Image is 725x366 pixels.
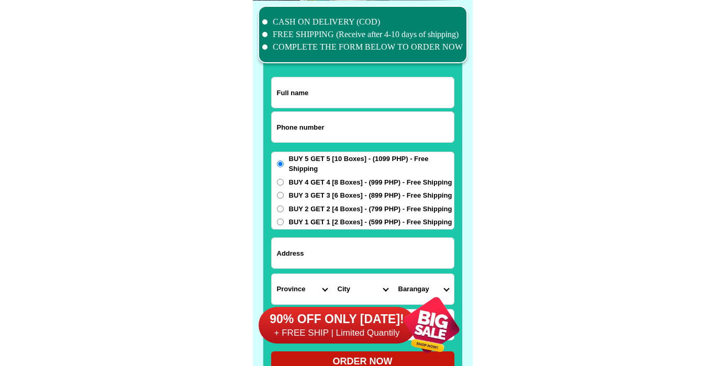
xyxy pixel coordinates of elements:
[272,238,454,268] input: Input address
[332,274,393,304] select: Select district
[262,41,463,53] li: COMPLETE THE FORM BELOW TO ORDER NOW
[277,161,284,167] input: BUY 5 GET 5 [10 Boxes] - (1099 PHP) - Free Shipping
[289,204,452,214] span: BUY 2 GET 2 [4 Boxes] - (799 PHP) - Free Shipping
[289,177,452,188] span: BUY 4 GET 4 [8 Boxes] - (999 PHP) - Free Shipping
[289,190,452,201] span: BUY 3 GET 3 [6 Boxes] - (899 PHP) - Free Shipping
[289,217,452,227] span: BUY 1 GET 1 [2 Boxes] - (599 PHP) - Free Shipping
[259,312,416,327] h6: 90% OFF ONLY [DATE]!
[393,274,454,304] select: Select commune
[272,77,454,108] input: Input full_name
[272,112,454,142] input: Input phone_number
[277,205,284,212] input: BUY 2 GET 2 [4 Boxes] - (799 PHP) - Free Shipping
[272,274,332,304] select: Select province
[277,219,284,225] input: BUY 1 GET 1 [2 Boxes] - (599 PHP) - Free Shipping
[289,154,454,174] span: BUY 5 GET 5 [10 Boxes] - (1099 PHP) - Free Shipping
[277,192,284,199] input: BUY 3 GET 3 [6 Boxes] - (899 PHP) - Free Shipping
[262,16,463,28] li: CASH ON DELIVERY (COD)
[262,28,463,41] li: FREE SHIPPING (Receive after 4-10 days of shipping)
[259,327,416,339] h6: + FREE SHIP | Limited Quantily
[277,179,284,186] input: BUY 4 GET 4 [8 Boxes] - (999 PHP) - Free Shipping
